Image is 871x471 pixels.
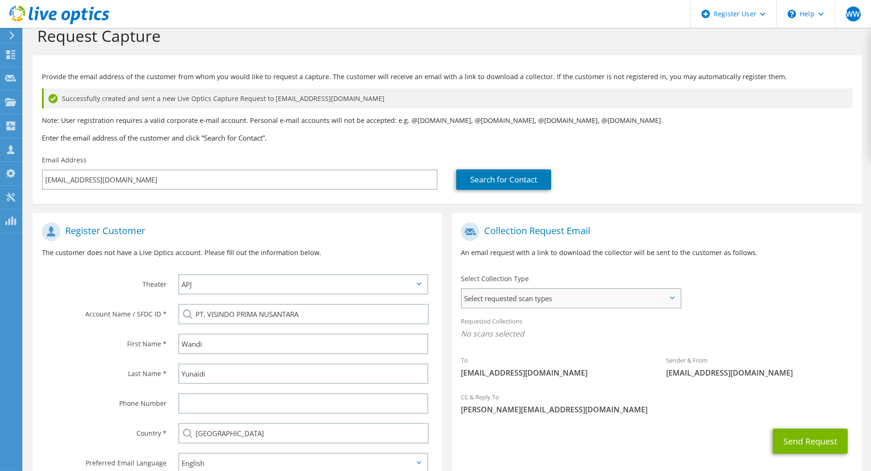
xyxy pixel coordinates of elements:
span: [PERSON_NAME][EMAIL_ADDRESS][DOMAIN_NAME] [461,404,852,415]
label: Account Name / SFDC ID * [42,304,167,319]
h1: Collection Request Email [461,222,847,241]
label: Phone Number [42,393,167,408]
a: Search for Contact [456,169,551,190]
div: Requested Collections [452,311,861,346]
label: First Name * [42,334,167,349]
span: Select requested scan types [462,289,680,308]
p: Note: User registration requires a valid corporate e-mail account. Personal e-mail accounts will ... [42,115,852,126]
span: Successfully created and sent a new Live Optics Capture Request to [EMAIL_ADDRESS][DOMAIN_NAME] [62,94,385,104]
label: Email Address [42,155,87,165]
h3: Enter the email address of the customer and click “Search for Contact”. [42,133,852,143]
label: Country * [42,423,167,438]
div: CC & Reply To [452,387,861,419]
div: Sender & From [657,350,862,383]
p: An email request with a link to download the collector will be sent to the customer as follows. [461,248,852,258]
h1: Register Customer [42,222,428,241]
p: The customer does not have a Live Optics account. Please fill out the information below. [42,248,433,258]
svg: \n [788,10,796,18]
button: Send Request [773,429,848,454]
label: Select Collection Type [461,274,529,283]
span: [EMAIL_ADDRESS][DOMAIN_NAME] [666,368,852,378]
label: Last Name * [42,363,167,378]
span: WW [846,7,861,21]
div: To [452,350,656,383]
p: Provide the email address of the customer from whom you would like to request a capture. The cust... [42,72,852,82]
label: Theater [42,274,167,289]
span: No scans selected [461,329,852,339]
span: [EMAIL_ADDRESS][DOMAIN_NAME] [461,368,647,378]
h1: Request Capture [37,26,852,46]
label: Preferred Email Language [42,453,167,468]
